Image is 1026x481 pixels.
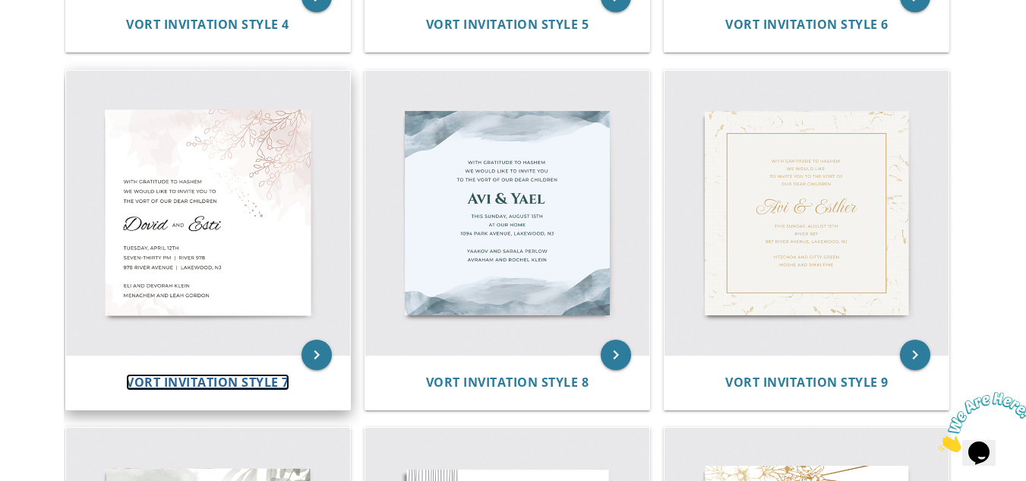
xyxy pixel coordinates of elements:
[66,71,350,355] img: Vort Invitation Style 7
[126,374,289,391] span: Vort Invitation Style 7
[126,17,289,32] a: Vort Invitation Style 4
[725,375,889,390] a: Vort Invitation Style 9
[932,386,1026,458] iframe: chat widget
[900,340,930,370] a: keyboard_arrow_right
[126,375,289,390] a: Vort Invitation Style 7
[725,16,889,33] span: Vort Invitation Style 6
[301,340,332,370] a: keyboard_arrow_right
[426,16,589,33] span: Vort Invitation Style 5
[6,6,100,66] img: Chat attention grabber
[725,374,889,391] span: Vort Invitation Style 9
[725,17,889,32] a: Vort Invitation Style 6
[426,374,589,391] span: Vort Invitation Style 8
[426,375,589,390] a: Vort Invitation Style 8
[665,71,949,355] img: Vort Invitation Style 9
[365,71,649,355] img: Vort Invitation Style 8
[126,16,289,33] span: Vort Invitation Style 4
[426,17,589,32] a: Vort Invitation Style 5
[601,340,631,370] a: keyboard_arrow_right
